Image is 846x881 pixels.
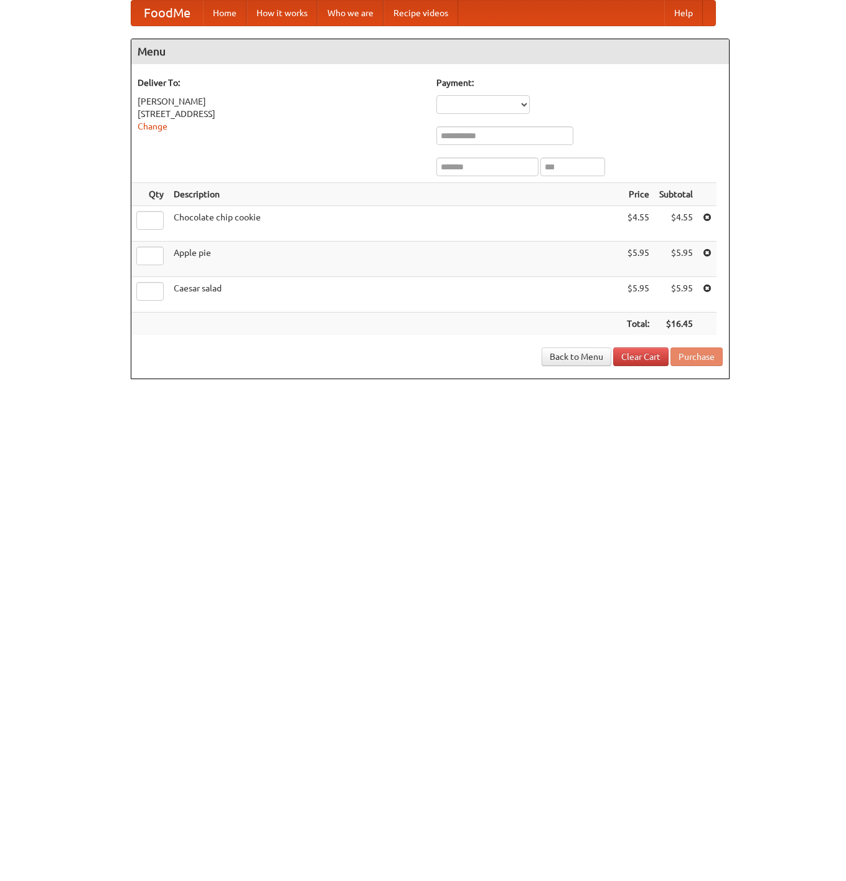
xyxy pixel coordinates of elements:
[131,183,169,206] th: Qty
[542,347,611,366] a: Back to Menu
[138,95,424,108] div: [PERSON_NAME]
[622,242,654,277] td: $5.95
[169,206,622,242] td: Chocolate chip cookie
[436,77,723,89] h5: Payment:
[169,183,622,206] th: Description
[622,206,654,242] td: $4.55
[654,183,698,206] th: Subtotal
[203,1,247,26] a: Home
[613,347,669,366] a: Clear Cart
[654,242,698,277] td: $5.95
[654,277,698,313] td: $5.95
[138,121,167,131] a: Change
[138,108,424,120] div: [STREET_ADDRESS]
[670,347,723,366] button: Purchase
[664,1,703,26] a: Help
[169,242,622,277] td: Apple pie
[138,77,424,89] h5: Deliver To:
[131,39,729,64] h4: Menu
[169,277,622,313] td: Caesar salad
[247,1,317,26] a: How it works
[317,1,383,26] a: Who we are
[654,206,698,242] td: $4.55
[383,1,458,26] a: Recipe videos
[622,183,654,206] th: Price
[131,1,203,26] a: FoodMe
[654,313,698,336] th: $16.45
[622,313,654,336] th: Total:
[622,277,654,313] td: $5.95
